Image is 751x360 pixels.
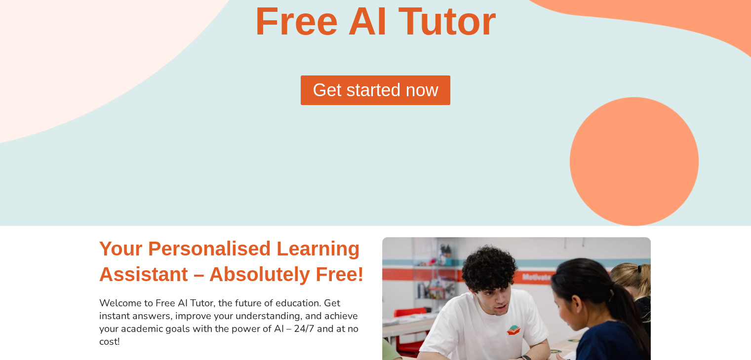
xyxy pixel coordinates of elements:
h2: Your Personalised Learning Assistant – Absolutely Free! [99,236,371,287]
h1: Free AI Tutor [204,1,547,41]
a: Get started now [301,75,450,105]
span: Get started now [313,81,438,99]
p: Welcome to Free AI Tutor, the future of education. Get instant answers, improve your understandin... [99,297,371,348]
iframe: Chat Widget [587,249,751,360]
